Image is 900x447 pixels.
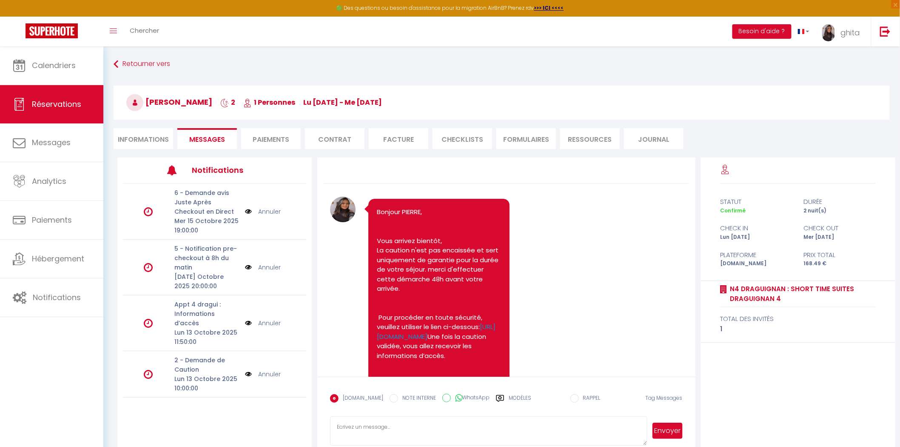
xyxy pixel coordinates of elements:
[798,260,881,268] div: 168.49 €
[377,207,501,447] pre: Bonjour PIERRE, Vous arrivez bientôt, La caution n'est pas encaissée et sert uniquement de garant...
[451,394,490,403] label: WhatsApp
[715,260,798,268] div: [DOMAIN_NAME]
[26,23,78,38] img: Super Booking
[174,328,239,347] p: Lun 13 Octobre 2025 11:50:00
[579,394,601,404] label: RAPPEL
[339,394,383,404] label: [DOMAIN_NAME]
[33,292,81,303] span: Notifications
[798,223,881,233] div: check out
[798,233,881,241] div: Mer [DATE]
[126,97,212,107] span: [PERSON_NAME]
[192,160,268,180] h3: Notifications
[114,57,890,72] a: Retourner vers
[220,97,235,107] span: 2
[174,272,239,291] p: [DATE] Octobre 2025 20:00:00
[715,223,798,233] div: check in
[258,370,281,379] a: Annuler
[174,355,239,374] p: 2 - Demande de Caution
[624,128,684,149] li: Journal
[32,176,66,186] span: Analytics
[32,253,84,264] span: Hébergement
[32,60,76,71] span: Calendriers
[822,24,835,41] img: ...
[32,215,72,225] span: Paiements
[303,97,382,107] span: lu [DATE] - me [DATE]
[496,128,556,149] li: FORMULAIRES
[174,244,239,272] p: 5 - Notification pre-checkout à 8h du matin
[369,128,428,149] li: Facture
[732,24,792,39] button: Besoin d'aide ?
[798,207,881,215] div: 2 nuit(s)
[245,207,252,216] img: NO IMAGE
[721,314,876,324] div: total des invités
[258,263,281,272] a: Annuler
[330,197,356,222] img: 1734288449511.png
[798,250,881,260] div: Prix total
[433,128,492,149] li: CHECKLISTS
[243,97,295,107] span: 1 Personnes
[715,250,798,260] div: Plateforme
[174,300,239,328] p: Appt 4 dragui : Informations d’accès
[715,197,798,207] div: statut
[174,216,239,235] p: Mer 15 Octobre 2025 19:00:00
[245,370,252,379] img: NO IMAGE
[715,233,798,241] div: Lun [DATE]
[245,263,252,272] img: NO IMAGE
[727,284,876,304] a: N4 Draguignan : Short time suites draguignan 4
[798,197,881,207] div: durée
[646,394,683,401] span: Tag Messages
[174,374,239,393] p: Lun 13 Octobre 2025 10:00:00
[560,128,620,149] li: Ressources
[258,207,281,216] a: Annuler
[721,324,876,334] div: 1
[32,137,71,148] span: Messages
[114,128,173,149] li: Informations
[509,394,531,409] label: Modèles
[174,188,239,216] p: 6 - Demande avis Juste Après Checkout en Direct
[398,394,436,404] label: NOTE INTERNE
[123,17,165,46] a: Chercher
[189,135,225,144] span: Messages
[377,322,496,341] a: [URL][DOMAIN_NAME]
[840,27,860,38] span: ghita
[880,26,891,37] img: logout
[32,99,81,109] span: Réservations
[305,128,365,149] li: Contrat
[816,17,871,46] a: ... ghita
[241,128,301,149] li: Paiements
[130,26,159,35] span: Chercher
[721,207,746,214] span: Confirmé
[534,4,564,11] a: >>> ICI <<<<
[258,318,281,328] a: Annuler
[652,423,682,439] button: Envoyer
[245,318,252,328] img: NO IMAGE
[174,402,239,411] p: état des lieux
